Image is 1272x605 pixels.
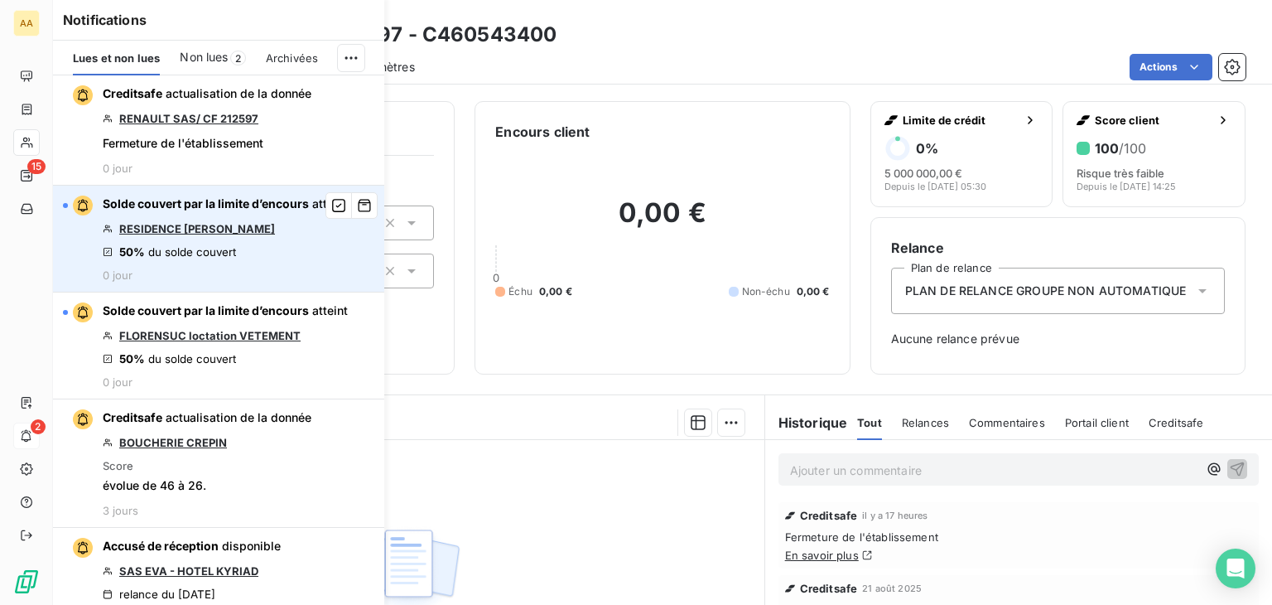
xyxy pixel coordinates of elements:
span: Portail client [1065,416,1129,429]
span: actualisation de la donnée [166,410,311,424]
button: Solde couvert par la limite d’encours atteintRESIDENCE [PERSON_NAME]50% du solde couvert0 jour [53,186,384,293]
span: atteint [312,196,348,211]
span: du solde couvert [148,352,236,365]
img: Logo LeanPay [13,569,40,595]
span: Score client [1095,114,1210,127]
h6: Historique [765,413,848,433]
span: Solde couvert par la limite d’encours [103,303,309,317]
button: Actions [1130,54,1212,80]
span: Depuis le [DATE] 14:25 [1077,181,1176,191]
span: 0 jour [103,375,132,389]
span: 50% [119,245,145,259]
h6: Notifications [63,10,374,30]
span: Risque très faible [1077,167,1164,180]
span: Fermeture de l'établissement [103,135,263,152]
h2: 0,00 € [495,196,829,246]
button: Creditsafe actualisation de la donnéeRENAULT SAS/ CF 212597Fermeture de l'établissement0 jour [53,75,384,186]
a: RENAULT SAS/ CF 212597 [119,112,258,125]
h6: Encours client [495,122,590,142]
a: En savoir plus [785,549,859,562]
span: 3 jours [103,504,138,517]
span: 15 [27,159,46,174]
a: RESIDENCE [PERSON_NAME] [119,222,275,235]
span: atteint [312,303,348,317]
span: Depuis le [DATE] 05:30 [884,181,986,191]
span: Non-échu [742,284,790,299]
span: 21 août 2025 [862,583,922,593]
span: Solde couvert par la limite d’encours [103,196,309,211]
span: Lues et non lues [73,51,160,65]
div: Open Intercom Messenger [1216,549,1255,588]
h6: 0 % [916,140,938,157]
div: AA [13,10,40,36]
span: Commentaires [969,416,1045,429]
button: Limite de crédit0%5 000 000,00 €Depuis le [DATE] 05:30 [870,101,1053,207]
span: disponible [222,539,281,553]
span: 0 [493,271,499,284]
span: 5 000 000,00 € [884,167,962,180]
span: Fermeture de l'établissement [785,530,1252,544]
span: Non lues [180,49,228,65]
span: du solde couvert [148,245,236,259]
span: il y a 17 heures [862,511,927,520]
button: Score client100/100Risque très faibleDepuis le [DATE] 14:25 [1062,101,1245,207]
span: 2 [230,51,246,65]
span: Tout [857,416,882,429]
h6: 100 [1095,140,1146,157]
span: 0 jour [103,162,132,175]
span: actualisation de la donnée [166,86,311,100]
span: PLAN DE RELANCE GROUPE NON AUTOMATIQUE [905,283,1187,299]
span: /100 [1119,140,1146,157]
span: Archivées [266,51,318,65]
span: 2 [31,419,46,434]
span: Creditsafe [800,582,858,595]
span: Échu [508,284,532,299]
span: Score [103,459,133,472]
span: évolue de 46 à 26. [103,477,206,494]
span: Creditsafe [800,509,858,522]
h6: Relance [891,238,1225,258]
span: Relances [902,416,949,429]
span: Creditsafe [103,410,162,424]
span: 50% [119,352,145,365]
span: Aucune relance prévue [891,331,1225,347]
a: SAS EVA - HOTEL KYRIAD [119,564,258,578]
button: Solde couvert par la limite d’encours atteintFLORENSUC loctation VETEMENT50% du solde couvert0 jour [53,293,384,399]
span: 0,00 € [797,284,830,299]
span: Creditsafe [1149,416,1204,429]
span: Creditsafe [103,86,162,100]
a: FLORENSUC loctation VETEMENT [119,329,301,342]
div: relance du [DATE] [103,588,215,601]
a: BOUCHERIE CREPIN [119,436,227,449]
span: 0 jour [103,269,132,282]
span: 0,00 € [539,284,572,299]
span: Accusé de réception [103,539,219,553]
button: Creditsafe actualisation de la donnéeBOUCHERIE CREPINScoreévolue de 46 à 26.3 jours [53,399,384,528]
span: Limite de crédit [903,114,1018,127]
